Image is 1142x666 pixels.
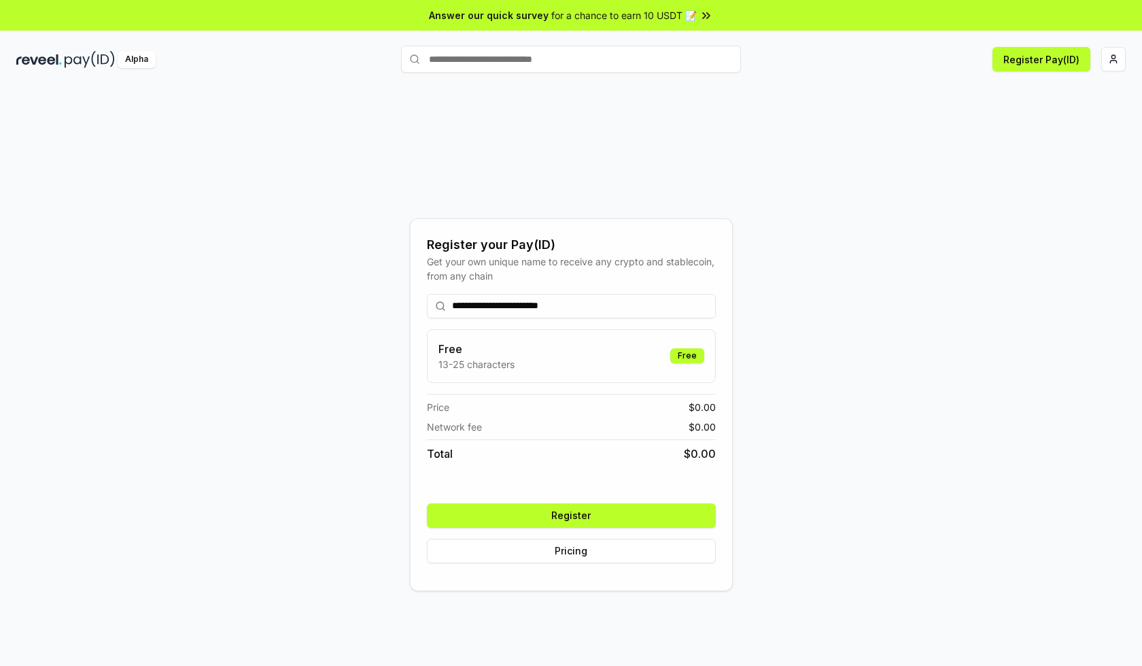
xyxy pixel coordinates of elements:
img: reveel_dark [16,51,62,68]
div: Alpha [118,51,156,68]
span: $ 0.00 [689,400,716,414]
div: Get your own unique name to receive any crypto and stablecoin, from any chain [427,254,716,283]
h3: Free [438,341,515,357]
button: Register Pay(ID) [992,47,1090,71]
span: $ 0.00 [689,420,716,434]
span: Network fee [427,420,482,434]
img: pay_id [65,51,115,68]
span: Answer our quick survey [429,8,549,22]
span: $ 0.00 [684,446,716,462]
button: Pricing [427,539,716,563]
span: Total [427,446,453,462]
p: 13-25 characters [438,357,515,371]
button: Register [427,503,716,528]
div: Free [670,348,704,363]
div: Register your Pay(ID) [427,235,716,254]
span: Price [427,400,449,414]
span: for a chance to earn 10 USDT 📝 [551,8,697,22]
